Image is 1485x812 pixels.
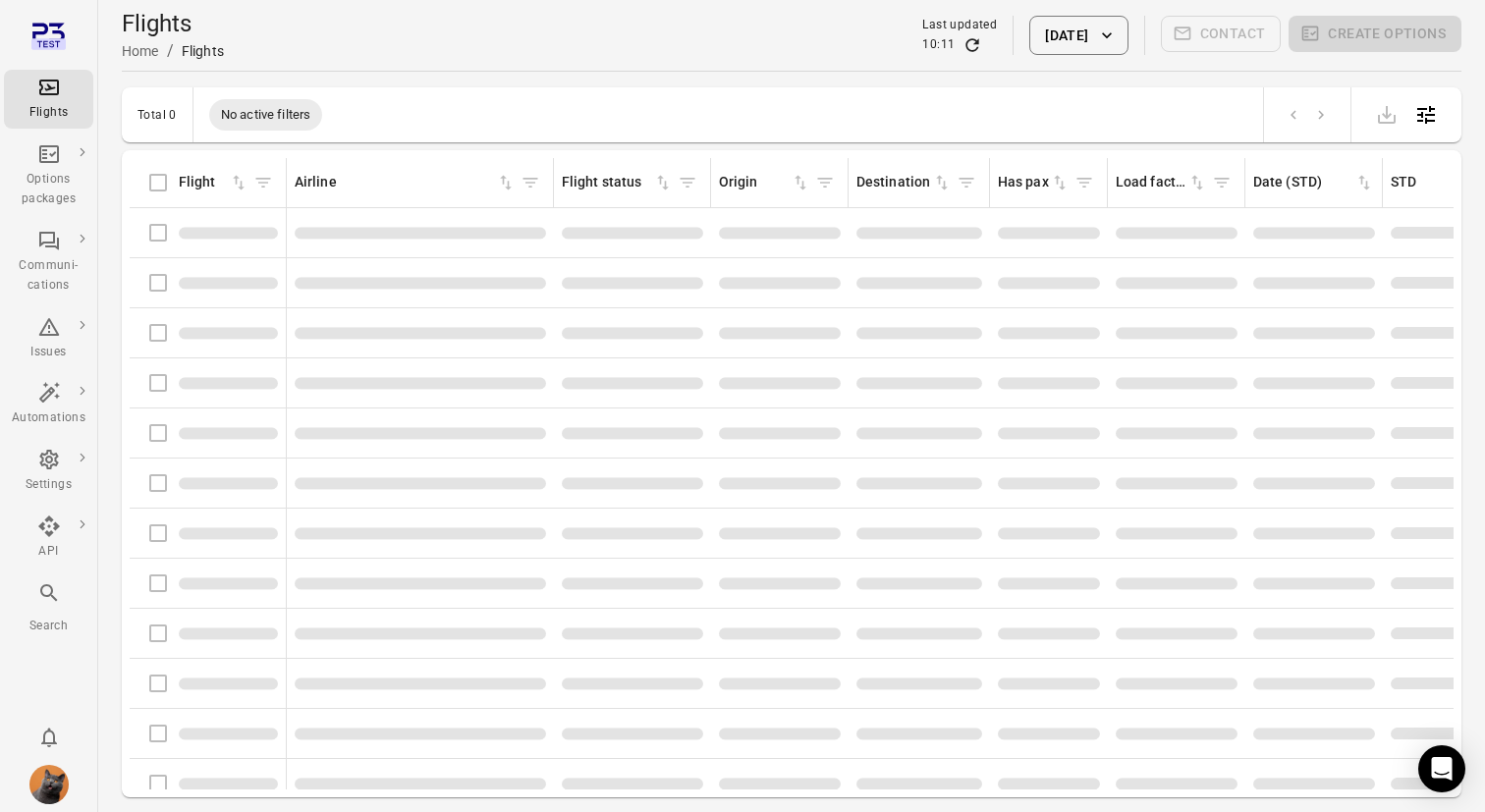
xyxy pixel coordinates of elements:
[1406,95,1446,135] button: Open table configuration
[952,168,981,197] span: Filter by destination
[122,39,224,63] nav: Breadcrumbs
[1029,16,1127,55] button: [DATE]
[1161,16,1282,55] span: Please make a selection to create communications
[22,757,77,812] button: Iris
[4,575,93,641] button: Search
[1367,104,1406,123] span: Please make a selection to export
[4,442,93,501] a: Settings
[4,309,93,368] a: Issues
[122,43,159,59] a: Home
[167,39,174,63] li: /
[562,172,673,193] div: Sort by flight status in ascending order
[998,172,1070,193] div: Sort by has pax in ascending order
[1207,168,1237,197] span: Filter by load factor
[248,168,278,197] span: Filter by flight
[4,375,93,434] a: Automations
[12,256,85,296] div: Communi-cations
[12,408,85,428] div: Automations
[4,136,93,215] a: Options packages
[137,108,177,122] div: Total 0
[1289,16,1461,55] span: Please make a selection to create an option package
[922,16,997,35] div: Last updated
[12,475,85,495] div: Settings
[1391,172,1482,193] div: Sort by STD in ascending order
[29,765,69,804] img: funny-british-shorthair-cat-portrait-looking-shocked-or-surprised.jpg
[295,172,516,193] div: Sort by airline in ascending order
[962,35,982,55] button: Refresh data
[4,509,93,568] a: API
[12,617,85,636] div: Search
[516,168,545,197] span: Filter by airline
[1116,172,1207,193] div: Sort by load factor in ascending order
[4,70,93,129] a: Flights
[4,223,93,301] a: Communi-cations
[1253,172,1374,193] div: Sort by date (STD) in ascending order
[673,168,702,197] span: Filter by flight status
[1418,745,1465,792] div: Open Intercom Messenger
[122,8,224,39] h1: Flights
[810,168,840,197] span: Filter by origin
[12,103,85,123] div: Flights
[12,170,85,209] div: Options packages
[1280,102,1335,128] nav: pagination navigation
[719,172,810,193] div: Sort by origin in ascending order
[12,542,85,562] div: API
[12,343,85,362] div: Issues
[29,718,69,757] button: Notifications
[1070,168,1099,197] span: Filter by has pax
[209,105,323,125] span: No active filters
[179,172,248,193] div: Sort by flight in ascending order
[922,35,955,55] div: 10:11
[856,172,952,193] div: Sort by destination in ascending order
[182,41,224,61] div: Flights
